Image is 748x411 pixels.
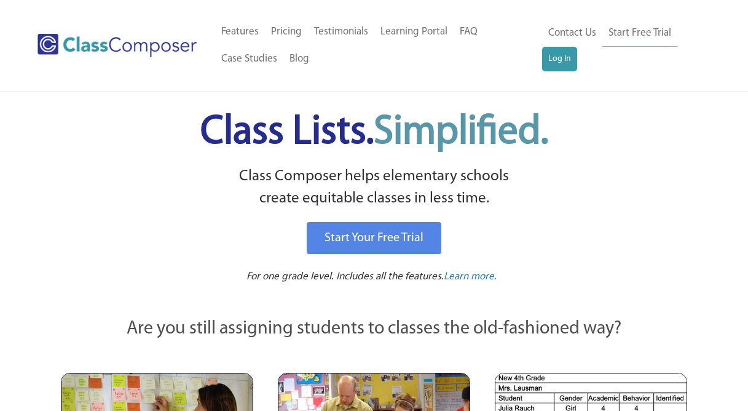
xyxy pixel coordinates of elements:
a: Blog [283,46,315,73]
a: Features [215,18,265,46]
span: For one grade level. Includes all the features. [246,271,444,282]
a: Contact Us [542,20,602,47]
a: FAQ [454,18,484,46]
a: Case Studies [215,46,283,73]
a: Testimonials [308,18,374,46]
img: Class Composer [37,34,197,57]
nav: Header Menu [542,20,701,71]
p: Are you still assigning students to classes the old-fashioned way? [61,316,688,343]
a: Start Your Free Trial [307,222,441,254]
a: Learning Portal [374,18,454,46]
a: Learn more. [444,269,497,285]
span: Simplified. [374,113,548,153]
a: Log In [542,47,577,71]
a: Start Free Trial [602,20,677,47]
p: Class Composer helps elementary schools create equitable classes in less time. [59,166,690,210]
span: Start Your Free Trial [325,232,423,244]
a: Pricing [265,18,308,46]
nav: Header Menu [215,18,543,73]
span: Class Lists. [200,113,548,153]
span: Learn more. [444,271,497,282]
